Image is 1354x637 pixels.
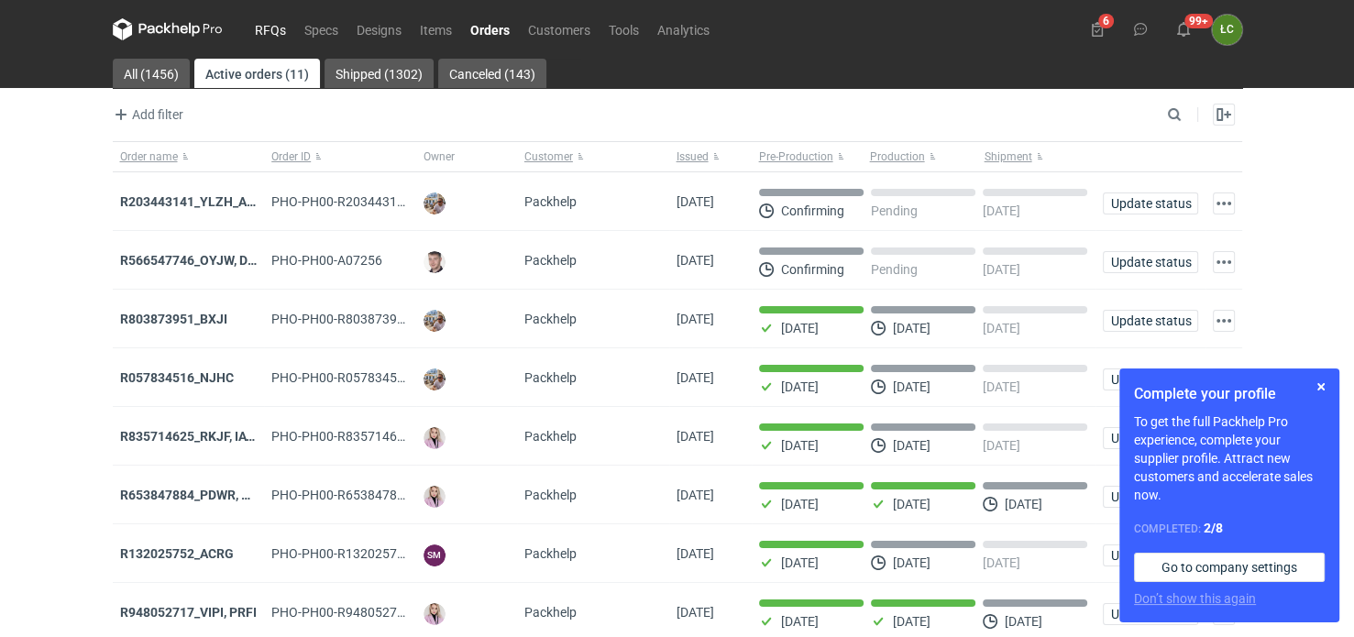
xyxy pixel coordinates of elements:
button: Update status [1103,603,1198,625]
button: Actions [1213,251,1235,273]
button: 99+ [1169,15,1198,44]
span: 16/09/2025 [677,370,714,385]
p: [DATE] [983,438,1020,453]
span: 19/09/2025 [677,253,714,268]
span: Packhelp [524,488,577,502]
span: PHO-PH00-R132025752_ACRG [271,546,451,561]
button: Don’t show this again [1134,589,1256,608]
img: Michał Palasek [424,192,446,214]
strong: R948052717_VIPI, PRFI [120,605,257,620]
img: Michał Palasek [424,310,446,332]
button: Update status [1103,427,1198,449]
span: Update status [1111,490,1190,503]
a: Specs [295,18,347,40]
span: PHO-PH00-A07256 [271,253,382,268]
a: Canceled (143) [438,59,546,88]
span: PHO-PH00-R948052717_VIPI,-PRFI [271,605,475,620]
a: R203443141_YLZH_AHYW [120,194,275,209]
span: Update status [1111,432,1190,445]
a: Analytics [648,18,719,40]
button: Actions [1213,310,1235,332]
button: Update status [1103,368,1198,390]
figcaption: SM [424,544,446,566]
a: R057834516_NJHC [120,370,234,385]
button: Add filter [109,104,184,126]
span: 11/09/2025 [677,488,714,502]
button: Actions [1213,192,1235,214]
span: Customer [524,149,573,164]
p: To get the full Packhelp Pro experience, complete your supplier profile. Attract new customers an... [1134,412,1325,504]
span: Shipment [985,149,1032,164]
p: [DATE] [893,555,930,570]
button: Issued [669,142,752,171]
strong: 2 / 8 [1204,521,1223,535]
a: All (1456) [113,59,190,88]
h1: Complete your profile [1134,383,1325,405]
span: Production [870,149,925,164]
p: Confirming [781,203,844,218]
span: Update status [1111,373,1190,386]
a: Customers [519,18,600,40]
span: PHO-PH00-R835714625_RKJF,-IAVU,-SFPF,-TXLA [271,429,553,444]
p: [DATE] [1005,497,1042,511]
span: 18/09/2025 [677,312,714,326]
span: Issued [677,149,709,164]
span: 15/09/2025 [677,429,714,444]
button: Skip for now [1310,376,1332,398]
p: [DATE] [983,262,1020,277]
img: Michał Palasek [424,368,446,390]
a: R835714625_RKJF, IAVU, SFPF, TXLA [120,429,335,444]
input: Search [1163,104,1222,126]
figcaption: ŁC [1212,15,1242,45]
span: 23/09/2025 [677,194,714,209]
span: Add filter [110,104,183,126]
span: PHO-PH00-R653847884_PDWR,-OHJS,-IVNK [271,488,593,502]
span: 11/09/2025 [677,546,714,561]
span: Pre-Production [759,149,833,164]
p: [DATE] [893,321,930,335]
strong: R566547746_OYJW, DJBN, GRPP, KNRI, OYBW, UUIL [120,253,556,268]
button: Customer [517,142,669,171]
button: 6 [1083,15,1112,44]
span: Update status [1111,608,1190,621]
p: [DATE] [1005,614,1042,629]
p: [DATE] [781,497,819,511]
span: Packhelp [524,605,577,620]
img: Klaudia Wiśniewska [424,427,446,449]
button: Update status [1103,251,1198,273]
a: R653847884_PDWR, OHJS, IVNK [120,488,310,502]
a: R803873951_BXJI [120,312,227,326]
a: Go to company settings [1134,553,1325,582]
a: Tools [600,18,648,40]
p: [DATE] [983,321,1020,335]
svg: Packhelp Pro [113,18,223,40]
button: Update status [1103,310,1198,332]
span: Update status [1111,197,1190,210]
span: Update status [1111,549,1190,562]
span: PHO-PH00-R803873951_BXJI [271,312,445,326]
p: [DATE] [893,614,930,629]
div: Completed: [1134,519,1325,538]
p: [DATE] [781,614,819,629]
span: 10/09/2025 [677,605,714,620]
p: [DATE] [893,438,930,453]
p: Confirming [781,262,844,277]
a: RFQs [246,18,295,40]
p: [DATE] [893,379,930,394]
a: Active orders (11) [194,59,320,88]
a: Shipped (1302) [325,59,434,88]
button: Update status [1103,486,1198,508]
a: R132025752_ACRG [120,546,234,561]
span: PHO-PH00-R057834516_NJHC [271,370,451,385]
img: Klaudia Wiśniewska [424,486,446,508]
p: Pending [871,262,918,277]
p: [DATE] [781,555,819,570]
span: Update status [1111,314,1190,327]
a: R566547746_OYJW, DJBN, [PERSON_NAME], [PERSON_NAME], OYBW, UUIL [120,253,556,268]
a: Items [411,18,461,40]
span: PHO-PH00-R203443141_YLZH_AHYW [271,194,490,209]
button: Order name [113,142,265,171]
